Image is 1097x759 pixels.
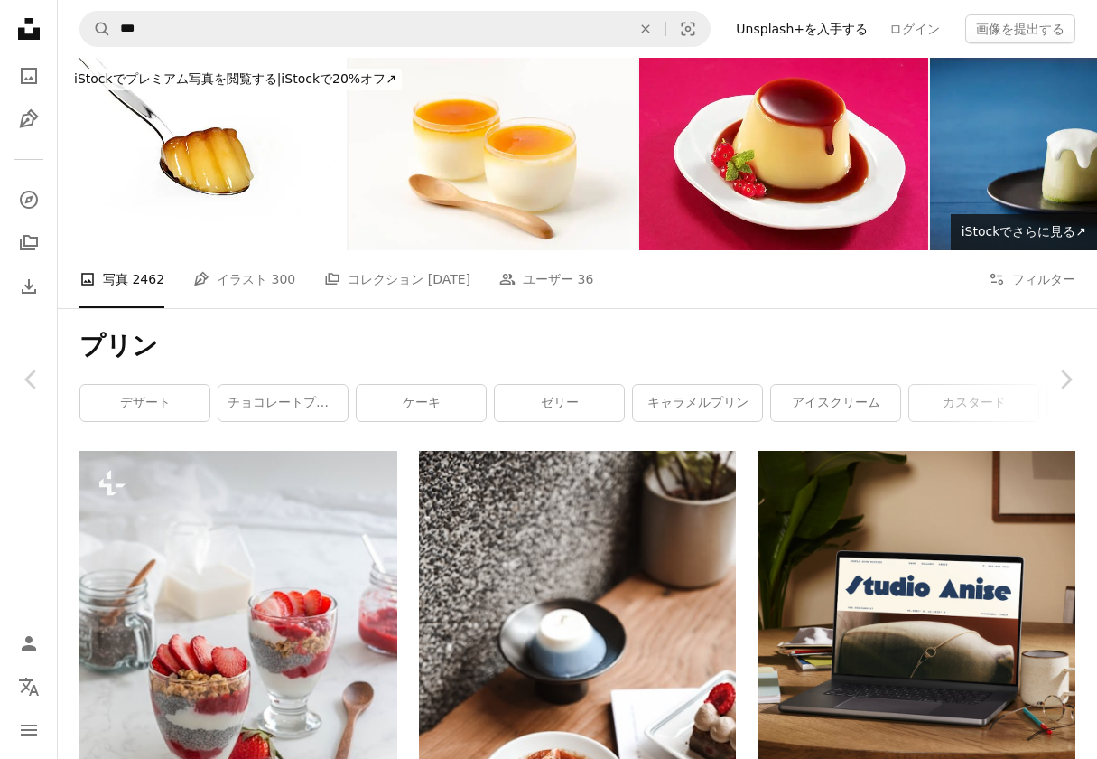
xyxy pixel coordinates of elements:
[74,71,396,86] span: iStockで20%オフ ↗
[58,58,413,101] a: iStockでプレミアム写真を閲覧する|iStockで20%オフ↗
[11,625,47,661] a: ログイン / 登録する
[428,269,470,289] span: [DATE]
[58,58,347,250] img: カスタードプリン
[666,12,710,46] button: ビジュアル検索
[1034,293,1097,466] a: 次へ
[80,12,111,46] button: Unsplashで検索する
[11,58,47,94] a: 写真
[357,385,486,421] a: ケーキ
[349,58,637,250] img: 白い背景にプリンカップで手作りのキャラメルミルクプディング
[499,250,593,308] a: ユーザー 36
[324,250,470,308] a: コレクション [DATE]
[80,385,209,421] a: デザート
[11,268,47,305] a: ダウンロード履歴
[771,385,900,421] a: アイスクリーム
[989,250,1075,308] button: フィルター
[626,12,665,46] button: 全てクリア
[419,681,737,698] a: 白い陶板にスライスしたイチゴ
[951,214,1097,250] a: iStockでさらに見る↗
[11,669,47,705] button: 言語
[965,14,1075,43] button: 画像を提出する
[193,250,295,308] a: イラスト 300
[639,58,928,250] img: クリームキャラメル
[11,182,47,218] a: 探す
[79,330,1075,362] h1: プリン
[578,269,594,289] span: 36
[11,101,47,137] a: イラスト
[962,224,1086,239] span: iStockでさらに見る ↗
[79,11,711,47] form: サイト内でビジュアルを探す
[11,225,47,261] a: コレクション
[879,14,951,43] a: ログイン
[633,385,762,421] a: キャラメルプリン
[495,385,624,421] a: ゼリー
[909,385,1038,421] a: カスタード
[218,385,348,421] a: チョコレートプリン
[272,269,296,289] span: 300
[79,681,397,698] a: テーブルの上に食べ物で満たされたグラスのカップル
[74,71,281,86] span: iStockでプレミアム写真を閲覧する |
[11,712,47,748] button: メニュー
[725,14,879,43] a: Unsplash+を入手する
